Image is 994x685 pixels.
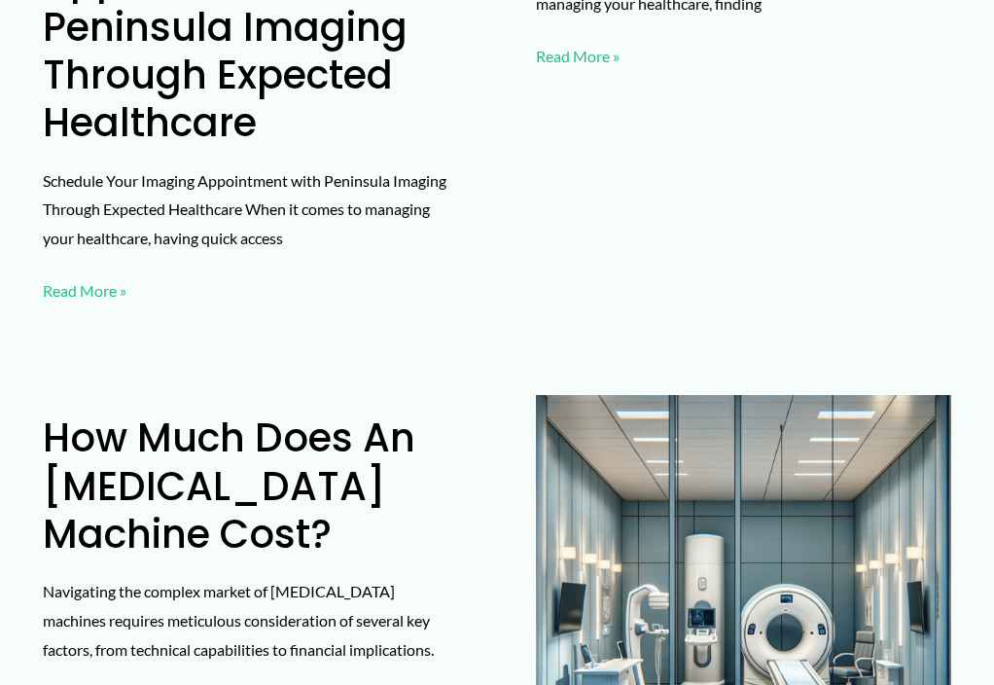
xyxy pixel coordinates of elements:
a: How much does an [MEDICAL_DATA] machine cost? [43,411,415,560]
a: Read More » [536,42,620,71]
p: Navigating the complex market of [MEDICAL_DATA] machines requires meticulous consideration of sev... [43,577,458,664]
a: Read: Imaging Centers Near You: How to Find Affordable Imaging Studies – like X-Rays and MRIs – N... [536,565,951,584]
a: Read More » [43,276,126,306]
p: Schedule Your Imaging Appointment with Peninsula Imaging Through Expected Healthcare When it come... [43,166,458,253]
